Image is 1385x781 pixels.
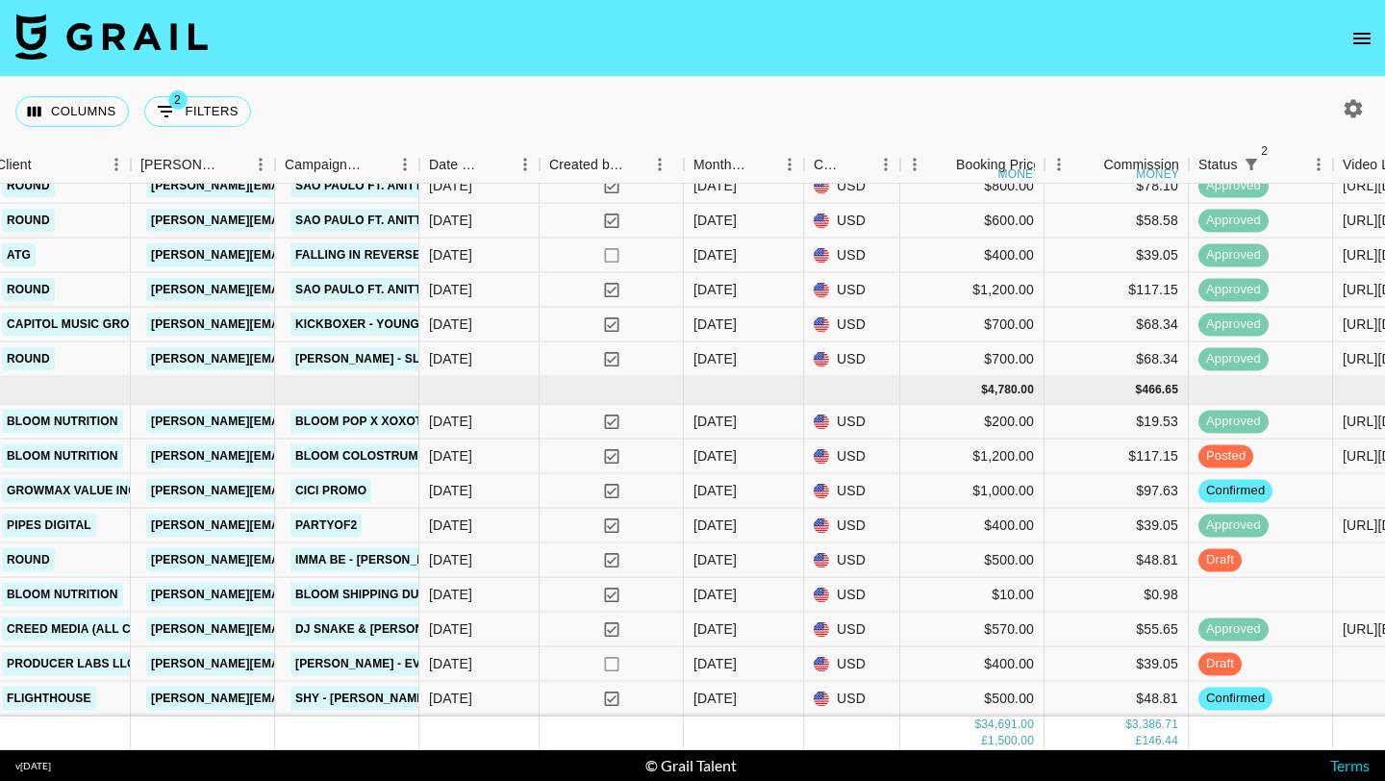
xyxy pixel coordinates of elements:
div: Jul '25 [693,211,737,230]
a: PARTYOF2 [290,514,362,538]
a: Bloom Colostrum x Zohrastacey [290,444,526,468]
button: Menu [102,150,131,179]
a: [PERSON_NAME][EMAIL_ADDRESS][DOMAIN_NAME] [146,410,460,434]
a: [PERSON_NAME][EMAIL_ADDRESS][DOMAIN_NAME] [146,243,460,267]
div: [PERSON_NAME] [140,146,219,184]
span: approved [1198,350,1269,368]
span: 2 [1255,141,1274,161]
a: [PERSON_NAME][EMAIL_ADDRESS][DOMAIN_NAME] [146,209,460,233]
span: draft [1198,655,1242,673]
div: money [998,168,1042,180]
div: $55.65 [1045,613,1189,647]
div: $500.00 [900,682,1045,717]
div: USD [804,613,900,647]
div: 16/07/2025 [429,446,472,466]
div: USD [804,239,900,273]
span: approved [1198,413,1269,431]
div: USD [804,405,900,440]
a: [PERSON_NAME][EMAIL_ADDRESS][DOMAIN_NAME] [146,479,460,503]
a: Bloom Shipping Dutie Fees [290,583,476,607]
div: 2 active filters [1238,151,1265,178]
div: 146.44 [1142,733,1178,749]
div: Campaign (Type) [285,146,364,184]
div: $700.00 [900,342,1045,377]
div: $600.00 [900,204,1045,239]
div: USD [804,474,900,509]
div: $ [974,717,981,733]
button: Sort [1076,151,1103,178]
button: Show filters [1238,151,1265,178]
button: Sort [929,151,956,178]
div: 16/07/2025 [429,412,472,431]
div: 08/08/2025 [429,516,472,535]
button: Sort [219,151,246,178]
img: Grail Talent [15,13,208,60]
div: Booker [131,146,275,184]
div: $200.00 [900,405,1045,440]
button: open drawer [1343,19,1381,58]
div: $1,200.00 [900,440,1045,474]
div: $700.00 [900,308,1045,342]
button: Sort [748,151,775,178]
div: Aug '25 [693,619,737,639]
a: Sao Paulo Ft. Anitta - [PERSON_NAME] [290,278,543,302]
button: Sort [624,151,651,178]
a: [PERSON_NAME][EMAIL_ADDRESS][DOMAIN_NAME] [146,652,460,676]
div: £ [981,733,988,749]
div: USD [804,342,900,377]
a: Round [2,347,55,371]
div: Jul '25 [693,315,737,334]
a: [PERSON_NAME][EMAIL_ADDRESS][DOMAIN_NAME] [146,347,460,371]
a: [PERSON_NAME][EMAIL_ADDRESS][DOMAIN_NAME] [146,687,460,711]
div: Status [1198,146,1238,184]
a: [PERSON_NAME][EMAIL_ADDRESS][DOMAIN_NAME] [146,444,460,468]
div: USD [804,682,900,717]
div: $1,200.00 [900,273,1045,308]
div: $48.81 [1045,682,1189,717]
a: Falling In Reverse - "[DEMOGRAPHIC_DATA] Is A Weapon" [290,243,664,267]
div: $400.00 [900,239,1045,273]
a: [PERSON_NAME] - everytime [290,652,477,676]
div: USD [804,509,900,543]
a: [PERSON_NAME][EMAIL_ADDRESS][DOMAIN_NAME] [146,174,460,198]
div: Currency [804,146,900,184]
button: Menu [900,150,929,179]
div: $68.34 [1045,308,1189,342]
span: approved [1198,516,1269,535]
span: approved [1198,177,1269,195]
a: Bloom Nutrition [2,444,123,468]
div: £ [1136,733,1143,749]
div: $39.05 [1045,647,1189,682]
button: Menu [1045,150,1073,179]
div: $0.98 [1045,578,1189,613]
a: Kickboxer - YoungBoy Never Broke Again [290,313,580,337]
div: USD [804,308,900,342]
div: 3,386.71 [1132,717,1178,733]
div: Jul '25 [693,176,737,195]
div: Aug '25 [693,585,737,604]
div: Aug '25 [693,446,737,466]
div: Created by Grail Team [540,146,684,184]
button: Sort [844,151,871,178]
div: USD [804,273,900,308]
div: $97.63 [1045,474,1189,509]
div: $117.15 [1045,273,1189,308]
a: Round [2,278,55,302]
div: $ [1136,382,1143,398]
div: 466.65 [1142,382,1178,398]
div: Aug '25 [693,516,737,535]
a: [PERSON_NAME][EMAIL_ADDRESS][DOMAIN_NAME] [146,278,460,302]
span: approved [1198,281,1269,299]
div: $19.53 [1045,405,1189,440]
a: Sao Paulo Ft. Anitta - [PERSON_NAME] [290,209,543,233]
div: $400.00 [900,647,1045,682]
a: Creed Media (All Campaigns) [2,617,202,642]
button: Menu [645,150,674,179]
a: [PERSON_NAME][EMAIL_ADDRESS][DOMAIN_NAME] [146,313,460,337]
button: Menu [246,150,275,179]
a: CiCi Promo [290,479,371,503]
div: 08/08/2025 [429,550,472,569]
div: Month Due [693,146,748,184]
span: approved [1198,246,1269,265]
div: Jul '25 [693,349,737,368]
